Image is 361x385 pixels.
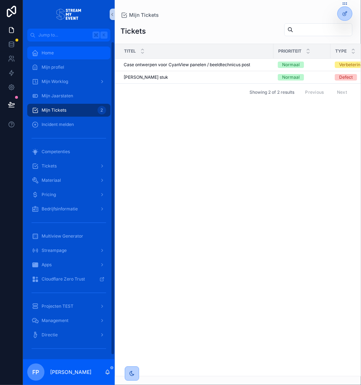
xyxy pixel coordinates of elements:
span: Mijn Tickets [42,107,66,113]
span: Type [335,48,347,54]
span: Streampage [42,248,67,253]
a: Mijn Jaarstaten [27,89,110,102]
a: Normaal [278,74,326,81]
span: Competenties [42,149,70,155]
a: Projecten TEST [27,300,110,313]
a: Mijn Tickets [120,11,159,19]
span: Bedrijfsinformatie [42,206,78,212]
span: Showing 2 of 2 results [250,89,294,95]
div: Normaal [282,74,300,81]
p: [PERSON_NAME] [50,369,91,376]
span: Materiaal [42,177,61,183]
a: Materiaal [27,174,110,187]
div: Defect [339,74,353,81]
span: Incident melden [42,122,74,127]
a: Pricing [27,188,110,201]
span: Case ontwerpen voor CyanView panelen / beeldtechnicus post [124,62,250,68]
a: Competenties [27,145,110,158]
div: scrollable content [23,42,115,359]
button: Jump to...K [27,29,110,42]
span: [PERSON_NAME] stuk [124,74,168,80]
span: Cloudflare Zero Trust [42,276,85,282]
span: Prioriteit [278,48,301,54]
a: Mijn Tickets2 [27,104,110,117]
span: Mijn Worklog [42,79,68,84]
a: Bedrijfsinformatie [27,203,110,215]
a: [PERSON_NAME] stuk [124,74,269,80]
span: Home [42,50,54,56]
a: Home [27,47,110,59]
span: Management [42,318,68,323]
span: Projecten TEST [42,303,73,309]
img: App logo [56,9,81,20]
span: Multiview Generator [42,233,83,239]
a: Case ontwerpen voor CyanView panelen / beeldtechnicus post [124,62,269,68]
span: K [101,32,107,38]
a: Multiview Generator [27,230,110,243]
div: Normaal [282,62,300,68]
a: Tickets [27,160,110,172]
span: Titel [124,48,136,54]
a: Cloudflare Zero Trust [27,273,110,286]
h1: Tickets [120,26,146,36]
span: Pricing [42,192,56,198]
a: Directie [27,328,110,341]
span: Mijn profiel [42,64,64,70]
span: Jump to... [38,32,90,38]
span: Directie [42,332,58,338]
a: Mijn profiel [27,61,110,74]
span: Mijn Tickets [129,11,159,19]
div: 2 [98,106,106,114]
span: Apps [42,262,52,268]
a: Apps [27,258,110,271]
span: FP [33,368,39,376]
span: Mijn Jaarstaten [42,93,73,99]
a: Mijn Worklog [27,75,110,88]
a: Streampage [27,244,110,257]
a: Normaal [278,62,326,68]
span: Tickets [42,163,57,169]
a: Management [27,314,110,327]
a: Incident melden [27,118,110,131]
